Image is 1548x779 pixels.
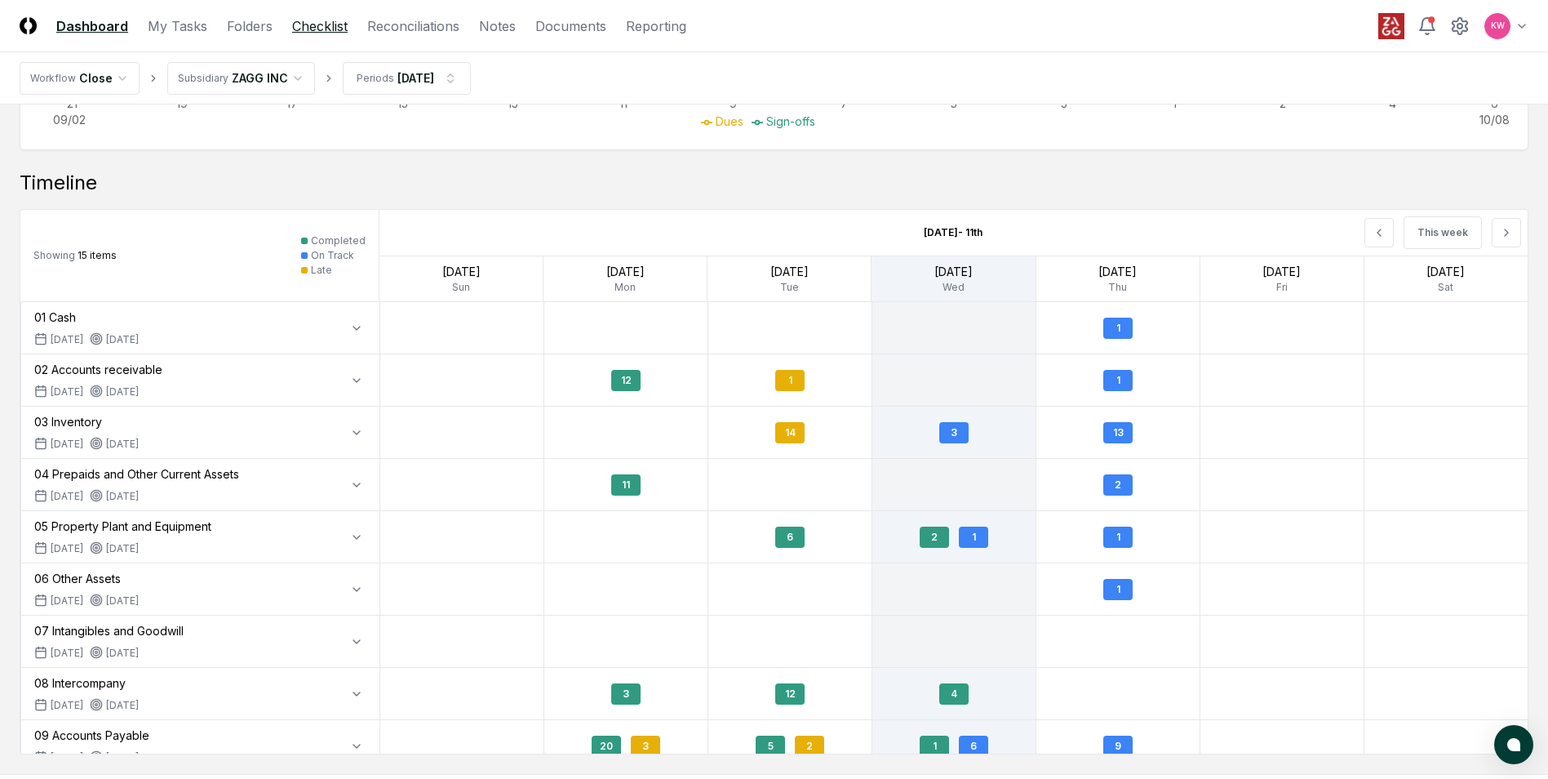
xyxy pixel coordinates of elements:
[51,437,83,452] span: [DATE]
[1103,318,1133,339] div: 1
[51,489,83,504] span: [DATE]
[34,465,239,483] div: 04 Prepaids and Other Current Assets
[357,71,394,86] div: Periods
[34,622,184,639] div: 07 Intangibles and Goodwill
[872,263,1035,280] div: [DATE]
[397,69,434,87] div: [DATE]
[343,62,471,95] button: Periods[DATE]
[20,17,37,34] img: Logo
[631,736,660,757] div: 3
[311,263,332,278] div: Late
[535,16,606,36] a: Documents
[1364,263,1528,280] div: [DATE]
[51,646,83,661] span: [DATE]
[90,385,139,399] div: [DATE]
[90,594,139,608] div: [DATE]
[775,422,805,443] div: 14
[34,674,139,692] div: 08 Intercompany
[90,698,139,713] div: [DATE]
[51,594,83,608] span: [DATE]
[939,683,969,705] div: 4
[1200,263,1364,280] div: [DATE]
[626,16,686,36] a: Reporting
[1036,280,1200,295] div: Thu
[795,736,824,757] div: 2
[34,570,139,587] div: 06 Other Assets
[1036,263,1200,280] div: [DATE]
[543,263,707,280] div: [DATE]
[34,518,211,535] div: 05 Property Plant and Equipment
[227,16,273,36] a: Folders
[379,280,543,295] div: Sun
[939,422,969,443] div: 3
[311,234,366,248] div: Completed
[756,736,785,757] div: 5
[1103,736,1133,757] div: 9
[51,541,83,556] span: [DATE]
[716,114,743,128] span: Dues
[379,263,543,280] div: [DATE]
[1103,527,1133,548] div: 1
[34,361,162,378] div: 02 Accounts receivable
[543,280,707,295] div: Mon
[34,413,139,430] div: 03 Inventory
[872,280,1035,295] div: Wed
[839,212,1068,253] div: [DATE] - 11th
[90,750,139,765] div: [DATE]
[51,385,83,399] span: [DATE]
[90,489,139,504] div: [DATE]
[1494,725,1533,764] button: atlas-launcher
[90,437,139,452] div: [DATE]
[1103,579,1133,600] div: 1
[611,683,641,705] div: 3
[148,16,207,36] a: My Tasks
[34,309,139,326] div: 01 Cash
[33,249,75,261] span: Showing
[592,736,621,757] div: 20
[30,71,76,86] div: Workflow
[292,16,348,36] a: Checklist
[920,527,949,548] div: 2
[56,16,128,36] a: Dashboard
[479,16,516,36] a: Notes
[1404,216,1482,249] button: This week
[33,248,117,263] div: 15 items
[51,750,83,765] span: [DATE]
[51,698,83,713] span: [DATE]
[1200,280,1364,295] div: Fri
[1103,370,1133,391] div: 1
[775,527,805,548] div: 6
[959,527,988,548] div: 1
[20,62,471,95] nav: breadcrumb
[51,332,83,347] span: [DATE]
[707,263,871,280] div: [DATE]
[90,332,139,347] div: [DATE]
[311,248,354,263] div: On Track
[611,474,641,496] div: 11
[959,736,988,757] div: 6
[1491,20,1505,32] span: KW
[178,71,228,86] div: Subsidiary
[766,114,815,128] span: Sign-offs
[775,683,805,705] div: 12
[1364,280,1528,295] div: Sat
[775,370,805,391] div: 1
[1103,474,1133,496] div: 2
[34,727,149,744] div: 09 Accounts Payable
[611,370,641,391] div: 12
[707,280,871,295] div: Tue
[20,170,1528,196] div: Timeline
[367,16,459,36] a: Reconciliations
[1378,13,1404,39] img: ZAGG logo
[1103,422,1133,443] div: 13
[90,646,139,661] div: [DATE]
[1483,11,1512,41] button: KW
[90,541,139,556] div: [DATE]
[920,736,949,757] div: 1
